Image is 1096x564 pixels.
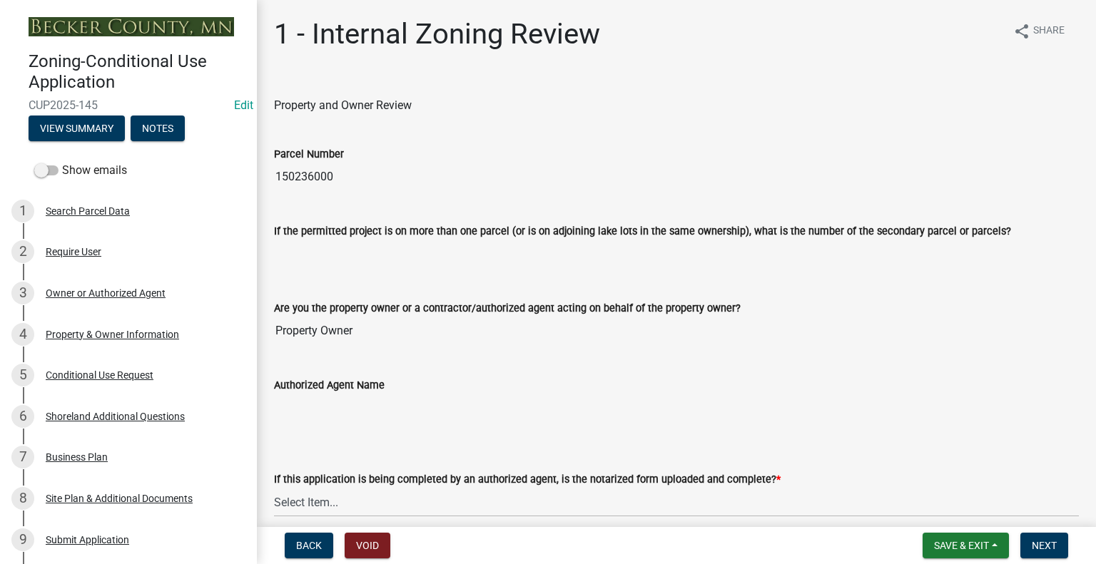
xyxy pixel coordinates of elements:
div: Owner or Authorized Agent [46,288,166,298]
label: If this application is being completed by an authorized agent, is the notarized form uploaded and... [274,475,781,485]
div: 8 [11,487,34,510]
wm-modal-confirm: Summary [29,123,125,135]
label: Show emails [34,162,127,179]
label: Parcel Number [274,150,344,160]
div: Submit Application [46,535,129,545]
button: Void [345,533,390,558]
div: 1 [11,200,34,222]
label: If the permitted project is on more than one parcel (or is on adjoining lake lots in the same own... [274,227,1011,237]
button: View Summary [29,116,125,141]
div: Business Plan [46,452,108,462]
div: Property & Owner Information [46,329,179,339]
div: 5 [11,364,34,386]
span: Save & Exit [934,540,989,551]
div: 3 [11,282,34,304]
h1: 1 - Internal Zoning Review [274,17,600,51]
span: Back [296,540,322,551]
div: Require User [46,247,101,257]
a: Edit [234,98,253,112]
span: CUP2025-145 [29,98,228,112]
div: 6 [11,405,34,428]
img: Becker County, Minnesota [29,17,234,36]
div: Site Plan & Additional Documents [46,493,193,503]
div: 7 [11,446,34,468]
div: 4 [11,323,34,346]
label: Are you the property owner or a contractor/authorized agent acting on behalf of the property owner? [274,304,741,314]
button: Back [285,533,333,558]
span: Next [1032,540,1057,551]
div: Property and Owner Review [274,97,1079,114]
span: Share [1033,23,1065,40]
i: share [1013,23,1030,40]
button: Notes [131,116,185,141]
div: Conditional Use Request [46,370,153,380]
div: 9 [11,528,34,551]
h4: Zoning-Conditional Use Application [29,51,245,93]
div: Shoreland Additional Questions [46,411,185,421]
div: 2 [11,240,34,263]
button: Save & Exit [923,533,1009,558]
wm-modal-confirm: Edit Application Number [234,98,253,112]
button: Next [1020,533,1068,558]
div: Search Parcel Data [46,206,130,216]
button: shareShare [1002,17,1076,45]
label: Authorized Agent Name [274,381,385,391]
wm-modal-confirm: Notes [131,123,185,135]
